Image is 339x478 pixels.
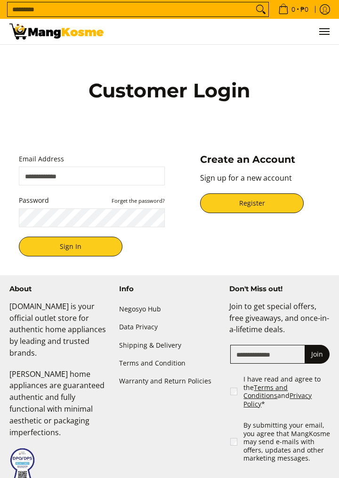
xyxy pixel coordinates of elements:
h4: Don't Miss out! [229,285,330,294]
ul: Customer Navigation [113,19,330,44]
a: Privacy Policy [243,391,312,408]
button: Join [305,345,330,364]
a: Negosyo Hub [119,301,219,319]
label: Email Address [19,153,165,165]
button: Sign In [19,237,122,256]
a: Register [200,193,304,213]
img: Account | Mang Kosme [9,24,104,40]
p: Join to get special offers, free giveaways, and once-in-a-lifetime deals. [229,301,330,345]
button: Menu [318,19,330,44]
h1: Customer Login [51,79,289,103]
a: Data Privacy [119,319,219,336]
span: 0 [290,6,297,13]
label: I have read and agree to the and * [243,375,331,408]
a: Warranty and Return Policies [119,372,219,390]
nav: Main Menu [113,19,330,44]
button: Password [112,197,165,204]
h4: About [9,285,110,294]
h4: Info [119,285,219,294]
label: Password [19,195,165,207]
small: Forget the password? [112,197,165,204]
p: Sign up for a new account [200,172,320,193]
p: [DOMAIN_NAME] is your official outlet store for authentic home appliances by leading and trusted ... [9,301,110,368]
a: Terms and Conditions [243,383,288,400]
span: ₱0 [299,6,310,13]
label: By submitting your email, you agree that MangKosme may send e-mails with offers, updates and othe... [243,421,331,462]
p: [PERSON_NAME] home appliances are guaranteed authentic and fully functional with minimal aestheti... [9,368,110,448]
a: Terms and Condition [119,354,219,372]
h3: Create an Account [200,153,320,166]
button: Search [253,2,268,16]
a: Shipping & Delivery [119,336,219,354]
span: • [275,4,311,15]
